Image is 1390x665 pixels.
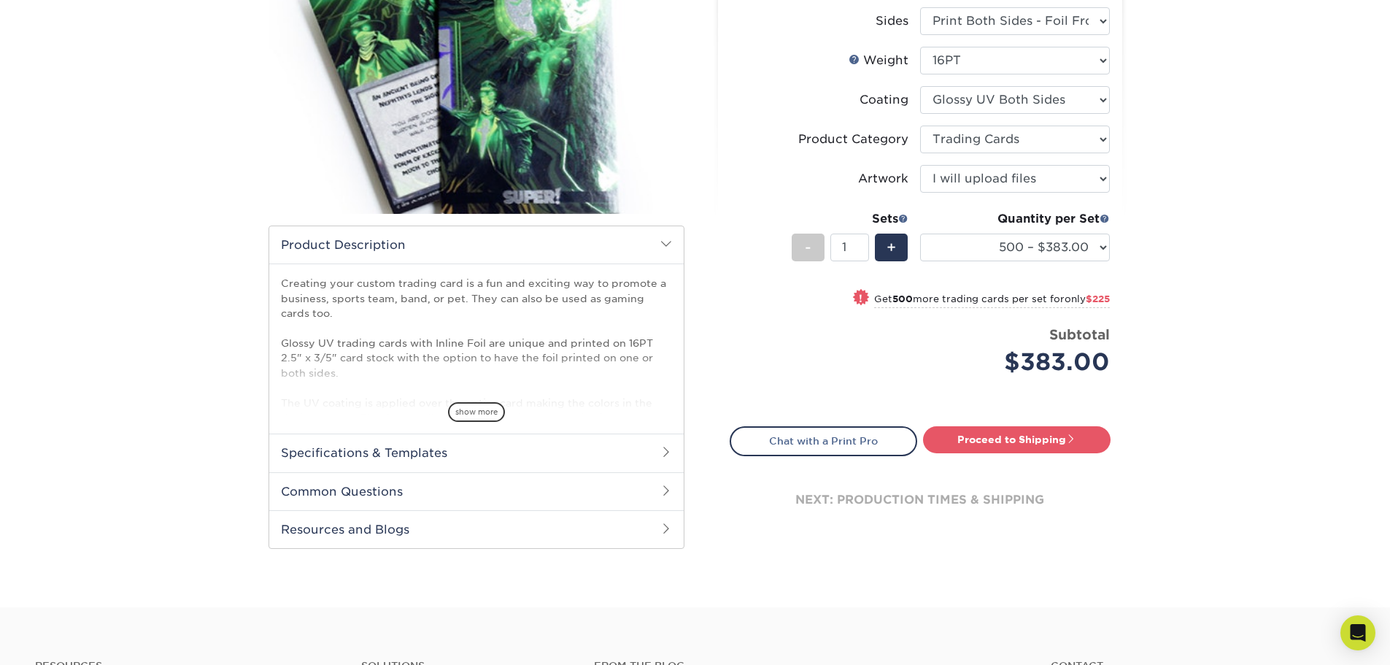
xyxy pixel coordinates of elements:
[798,131,908,148] div: Product Category
[269,226,684,264] h2: Product Description
[1065,293,1110,304] span: only
[269,434,684,472] h2: Specifications & Templates
[859,291,862,306] span: !
[448,402,505,422] span: show more
[920,210,1110,228] div: Quantity per Set
[805,237,811,258] span: -
[923,426,1111,453] a: Proceed to Shipping
[858,170,908,188] div: Artwork
[860,91,908,109] div: Coating
[892,293,913,304] strong: 500
[874,293,1110,308] small: Get more trading cards per set for
[1086,293,1110,304] span: $225
[269,472,684,510] h2: Common Questions
[730,456,1111,544] div: next: production times & shipping
[792,210,908,228] div: Sets
[1049,326,1110,342] strong: Subtotal
[876,12,908,30] div: Sides
[730,426,917,455] a: Chat with a Print Pro
[269,510,684,548] h2: Resources and Blogs
[1340,615,1375,650] div: Open Intercom Messenger
[887,237,896,258] span: +
[281,276,672,439] p: Creating your custom trading card is a fun and exciting way to promote a business, sports team, b...
[931,345,1110,380] div: $383.00
[849,52,908,69] div: Weight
